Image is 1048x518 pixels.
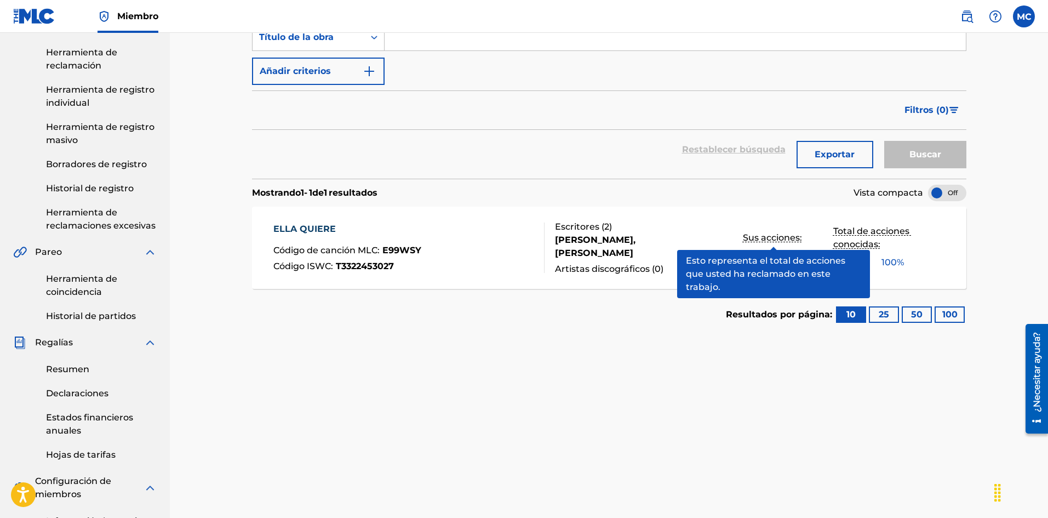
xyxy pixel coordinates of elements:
[960,10,973,23] img: buscar
[854,187,923,198] font: Vista compacta
[661,264,663,274] font: )
[98,10,111,23] img: Titular de los derechos superior
[13,246,27,259] img: Pareo
[46,207,156,231] font: Herramienta de reclamaciones excesivas
[259,32,334,42] font: Título de la obra
[46,206,157,232] a: Herramienta de reclamaciones excesivas
[1017,320,1048,438] iframe: Centro de recursos
[309,187,312,198] font: 1
[46,412,133,436] font: Estados financieros anuales
[252,24,966,179] form: Formulario de búsqueda
[609,221,612,232] font: )
[46,310,157,323] a: Historial de partidos
[46,388,108,399] font: Declaraciones
[815,149,855,160] font: Exportar
[555,235,635,258] font: [PERSON_NAME], [PERSON_NAME]
[35,337,73,348] font: Regalías
[904,105,940,115] font: Filtros (
[273,245,377,255] font: Código de canción MLC
[252,207,966,289] a: ELLA QUIERECódigo de canción MLC:E99WSYCódigo ISWC:T3322453027Escritores (2)[PERSON_NAME], [PERSO...
[940,105,946,115] font: 0
[46,448,157,462] a: Hojas de tarifas
[879,309,889,320] font: 25
[911,309,923,320] font: 50
[846,309,856,320] font: 10
[35,476,111,499] font: Configuración de miembros
[46,159,147,169] font: Borradores de registro
[555,264,655,274] font: Artistas discográficos (
[331,261,333,271] font: :
[984,5,1006,27] div: Ayuda
[46,121,157,147] a: Herramienta de registro masivo
[949,107,959,113] img: filtrar
[46,274,117,297] font: Herramienta de coincidencia
[273,224,336,234] font: ELLA QUIERE
[329,187,377,198] font: resultados
[301,187,304,198] font: 1
[46,449,116,460] font: Hojas de tarifas
[46,182,157,195] a: Historial de registro
[46,311,136,321] font: Historial de partidos
[46,158,157,171] a: Borradores de registro
[604,221,609,232] font: 2
[377,245,380,255] font: :
[35,247,62,257] font: Pareo
[743,232,802,243] font: Sus acciones:
[46,47,117,71] font: Herramienta de reclamación
[144,481,157,494] img: expandir
[46,84,154,108] font: Herramienta de registro individual
[881,257,897,267] font: 100
[46,411,157,437] a: Estados financieros anuales
[144,336,157,349] img: expandir
[956,5,978,27] a: Búsqueda pública
[989,10,1002,23] img: ayuda
[993,465,1048,518] iframe: Widget de chat
[836,306,866,323] button: 10
[252,187,301,198] font: Mostrando
[46,387,157,400] a: Declaraciones
[13,481,26,494] img: Configuración de miembros
[324,187,327,198] font: 1
[46,183,134,193] font: Historial de registro
[312,187,324,198] font: de
[902,306,932,323] button: 50
[13,8,55,24] img: Logotipo del MLC
[336,261,394,271] font: T3322453027
[946,105,949,115] font: )
[726,309,832,320] font: Resultados por página:
[989,476,1006,509] div: Arrastrar
[46,364,89,374] font: Resumen
[1013,5,1035,27] div: Menú de usuario
[46,46,157,72] a: Herramienta de reclamación
[942,309,958,320] font: 100
[382,245,421,255] font: E99WSY
[763,251,778,261] font: 100
[260,66,331,76] font: Añadir criterios
[869,306,899,323] button: 25
[46,122,154,145] font: Herramienta de registro masivo
[897,257,904,267] font: %
[778,251,785,261] font: %
[935,306,965,323] button: 100
[555,221,604,232] font: Escritores (
[46,272,157,299] a: Herramienta de coincidencia
[273,261,331,271] font: Código ISWC
[13,336,26,349] img: Regalías
[655,264,661,274] font: 0
[304,187,307,198] font: -
[144,246,157,259] img: expandir
[797,141,873,168] button: Exportar
[117,11,158,21] font: Miembro
[252,58,385,85] button: Añadir criterios
[46,363,157,376] a: Resumen
[46,83,157,110] a: Herramienta de registro individual
[833,226,912,249] font: Total de acciones conocidas:
[363,65,376,78] img: 9d2ae6d4665cec9f34b9.svg
[898,96,966,124] button: Filtros (0)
